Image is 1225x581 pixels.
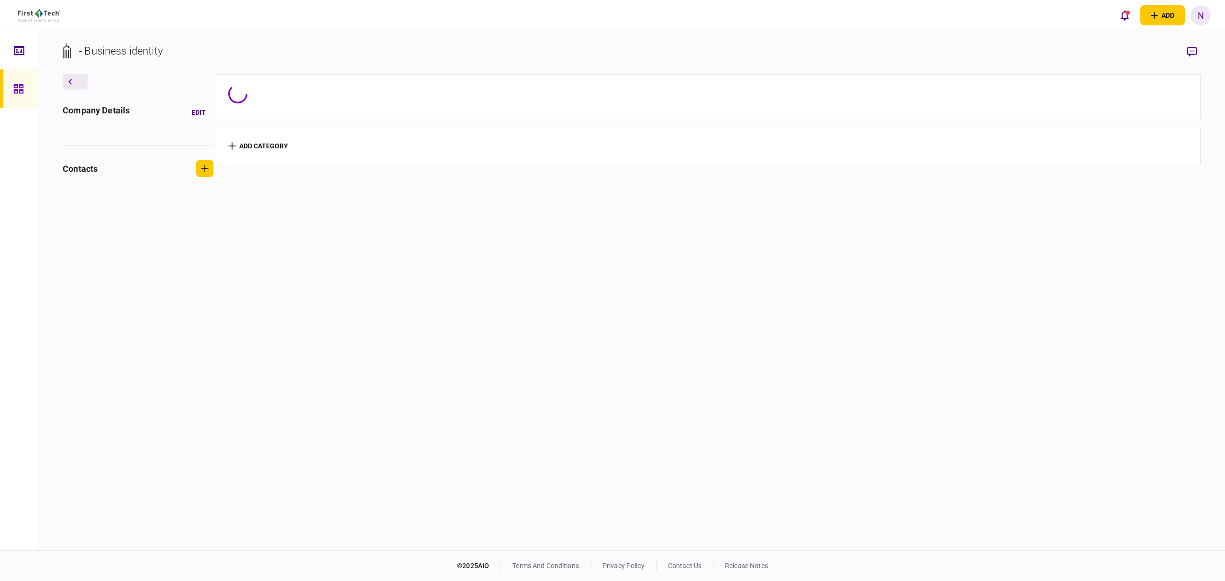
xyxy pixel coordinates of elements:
[63,104,130,121] div: company details
[18,9,60,22] img: client company logo
[184,104,213,121] button: Edit
[228,142,288,150] button: add category
[457,561,501,571] div: © 2025 AIO
[63,162,98,175] div: contacts
[725,562,768,570] a: release notes
[1191,5,1211,25] button: N
[79,43,163,59] div: - Business identity
[668,562,702,570] a: contact us
[1140,5,1185,25] button: open adding identity options
[1114,5,1135,25] button: open notifications list
[602,562,645,570] a: privacy policy
[512,562,579,570] a: terms and conditions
